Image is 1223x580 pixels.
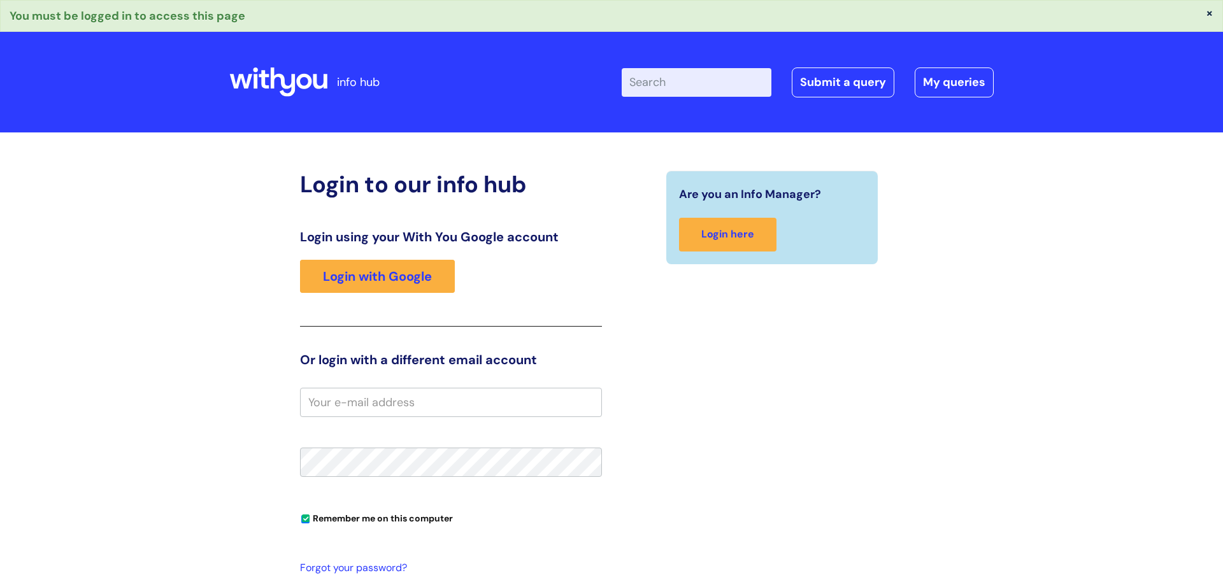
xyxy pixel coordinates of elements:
[337,72,380,92] p: info hub
[300,171,602,198] h2: Login to our info hub
[300,229,602,244] h3: Login using your With You Google account
[300,260,455,293] a: Login with Google
[300,559,596,577] a: Forgot your password?
[915,67,994,97] a: My queries
[679,218,776,251] a: Login here
[792,67,894,97] a: Submit a query
[1206,7,1213,18] button: ×
[300,510,453,524] label: Remember me on this computer
[301,515,310,523] input: Remember me on this computer
[622,68,771,96] input: Search
[300,507,602,528] div: You can uncheck this option if you're logging in from a shared device
[679,184,821,204] span: Are you an Info Manager?
[300,352,602,367] h3: Or login with a different email account
[300,388,602,417] input: Your e-mail address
